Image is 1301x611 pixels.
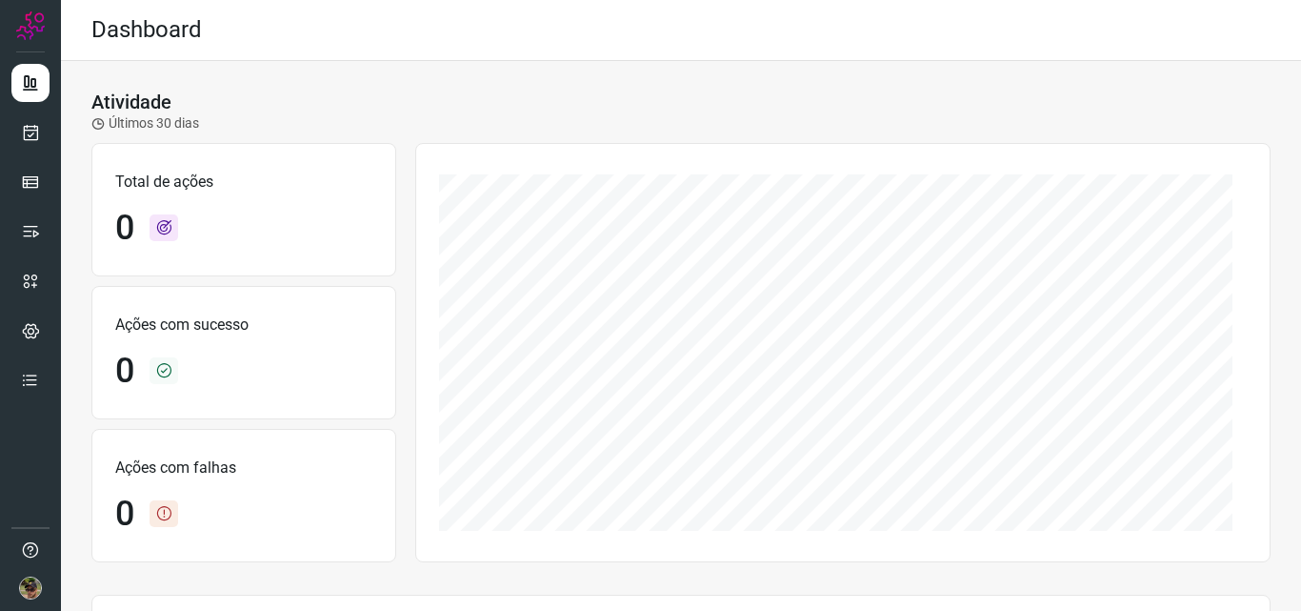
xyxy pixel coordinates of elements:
[91,91,171,113] h3: Atividade
[115,171,372,193] p: Total de ações
[16,11,45,40] img: Logo
[115,351,134,392] h1: 0
[115,314,372,336] p: Ações com sucesso
[91,113,199,133] p: Últimos 30 dias
[91,16,202,44] h2: Dashboard
[19,577,42,600] img: 6adef898635591440a8308d58ed64fba.jpg
[115,457,372,479] p: Ações com falhas
[115,208,134,249] h1: 0
[115,494,134,535] h1: 0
